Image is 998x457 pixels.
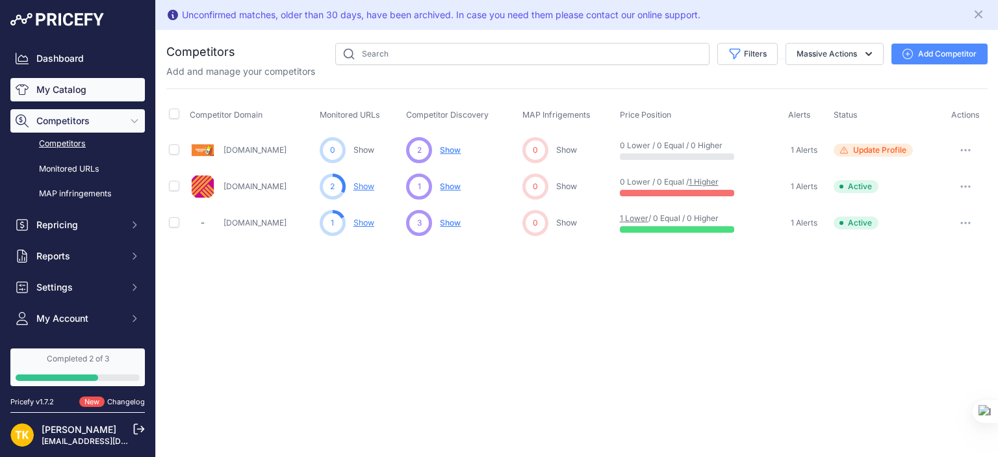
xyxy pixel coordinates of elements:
[10,307,145,330] button: My Account
[620,110,671,120] span: Price Position
[791,145,817,155] span: 1 Alerts
[891,44,988,64] button: Add Competitor
[620,213,703,224] p: / 0 Equal / 0 Higher
[36,281,122,294] span: Settings
[834,144,940,157] a: Update Profile
[10,78,145,101] a: My Catalog
[620,177,703,187] p: 0 Lower / 0 Equal /
[330,181,335,192] span: 2
[36,218,122,231] span: Repricing
[182,8,700,21] div: Unconfirmed matches, older than 30 days, have been archived. In case you need them please contact...
[36,312,122,325] span: My Account
[791,218,817,228] span: 1 Alerts
[620,140,703,151] p: 0 Lower / 0 Equal / 0 Higher
[556,218,577,228] a: Show
[533,181,538,192] span: 0
[10,109,145,133] button: Competitors
[10,133,145,155] a: Competitors
[620,213,648,223] a: 1 Lower
[42,424,116,435] a: [PERSON_NAME]
[853,145,906,155] span: Update Profile
[42,436,177,446] a: [EMAIL_ADDRESS][DOMAIN_NAME]
[10,47,145,70] a: Dashboard
[418,181,421,192] span: 1
[788,110,811,120] span: Alerts
[834,180,878,193] span: Active
[166,65,315,78] p: Add and manage your competitors
[10,397,54,408] div: Pricefy v1.7.2
[522,110,591,120] span: MAP Infrigements
[16,354,140,364] div: Completed 2 of 3
[10,13,104,26] img: Pricefy Logo
[788,144,817,157] a: 1 Alerts
[440,145,461,155] span: Show
[36,114,122,127] span: Competitors
[224,145,287,155] a: [DOMAIN_NAME]
[951,110,980,120] span: Actions
[10,244,145,268] button: Reports
[533,144,538,156] span: 0
[417,217,422,229] span: 3
[406,110,489,120] span: Competitor Discovery
[331,217,334,229] span: 1
[533,217,538,229] span: 0
[335,43,710,65] input: Search
[10,213,145,237] button: Repricing
[190,110,262,120] span: Competitor Domain
[10,47,145,432] nav: Sidebar
[788,180,817,193] a: 1 Alerts
[788,216,817,229] a: 1 Alerts
[10,348,145,386] a: Completed 2 of 3
[786,43,884,65] button: Massive Actions
[166,43,235,61] h2: Competitors
[440,181,461,191] span: Show
[107,397,145,406] a: Changelog
[717,43,778,65] button: Filters
[834,110,858,120] span: Status
[689,177,719,187] a: 1 Higher
[10,158,145,181] a: Monitored URLs
[834,216,878,229] span: Active
[36,250,122,263] span: Reports
[556,181,577,191] a: Show
[79,397,105,408] span: New
[330,144,335,156] span: 0
[353,218,374,228] a: Show
[440,218,461,228] span: Show
[10,276,145,299] button: Settings
[10,183,145,205] a: MAP infringements
[353,145,374,155] a: Show
[353,181,374,191] a: Show
[224,218,287,228] a: [DOMAIN_NAME]
[224,181,287,191] a: [DOMAIN_NAME]
[556,145,577,155] a: Show
[791,181,817,192] span: 1 Alerts
[417,144,422,156] span: 2
[320,110,380,120] span: Monitored URLs
[972,5,988,21] button: Close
